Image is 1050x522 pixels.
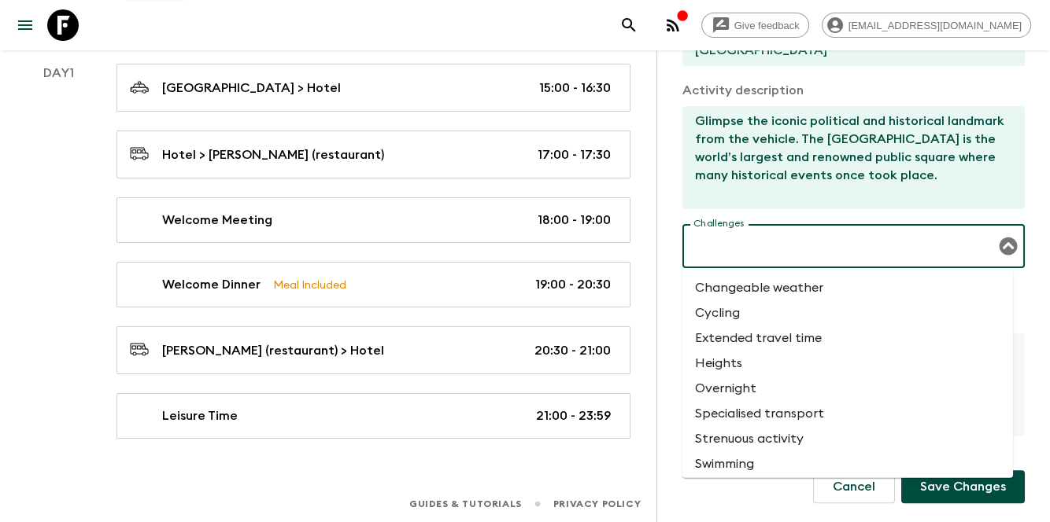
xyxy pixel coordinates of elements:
li: Strenuous activity [682,426,1013,451]
label: Challenges [693,217,744,230]
span: Give feedback [726,20,808,31]
textarea: Glimpse the iconic political and historical landmark from the vehicle. The [GEOGRAPHIC_DATA] is t... [682,106,1012,209]
div: [EMAIL_ADDRESS][DOMAIN_NAME] [822,13,1031,38]
a: Give feedback [701,13,809,38]
p: 15:00 - 16:30 [539,79,611,97]
a: [PERSON_NAME] (restaurant) > Hotel20:30 - 21:00 [116,326,630,374]
p: Welcome Dinner [162,275,261,294]
button: Save Changes [901,470,1025,503]
p: Leisure Time [162,406,238,425]
p: 21:00 - 23:59 [536,406,611,425]
button: search adventures [613,9,645,41]
li: Swimming [682,451,1013,476]
a: [GEOGRAPHIC_DATA] > Hotel15:00 - 16:30 [116,64,630,112]
p: Hotel > [PERSON_NAME] (restaurant) [162,145,384,164]
button: Cancel [813,470,895,503]
a: Leisure Time21:00 - 23:59 [116,393,630,439]
a: Privacy Policy [553,495,641,513]
p: Day 1 [19,64,98,83]
li: Cycling [682,300,1013,325]
input: End Location (leave blank if same as Start) [682,35,1012,66]
p: 20:30 - 21:00 [534,341,611,360]
p: 17:00 - 17:30 [538,145,611,164]
li: Changeable weather [682,275,1013,300]
li: Specialised transport [682,401,1013,426]
p: Activity description [682,81,1025,100]
a: Welcome DinnerMeal Included19:00 - 20:30 [116,262,630,307]
p: Welcome Meeting [162,211,272,230]
li: Heights [682,351,1013,376]
p: [PERSON_NAME] (restaurant) > Hotel [162,341,384,360]
li: Extended travel time [682,325,1013,351]
a: Welcome Meeting18:00 - 19:00 [116,197,630,243]
p: 19:00 - 20:30 [535,275,611,294]
span: [EMAIL_ADDRESS][DOMAIN_NAME] [840,20,1030,31]
button: menu [9,9,41,41]
p: 18:00 - 19:00 [538,211,611,230]
a: Guides & Tutorials [409,495,522,513]
a: Hotel > [PERSON_NAME] (restaurant)17:00 - 17:30 [116,130,630,178]
p: [GEOGRAPHIC_DATA] > Hotel [162,79,341,97]
li: Wild animals [682,476,1013,502]
p: Meal Included [273,276,346,293]
li: Overnight [682,376,1013,401]
button: Close [997,235,1019,257]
